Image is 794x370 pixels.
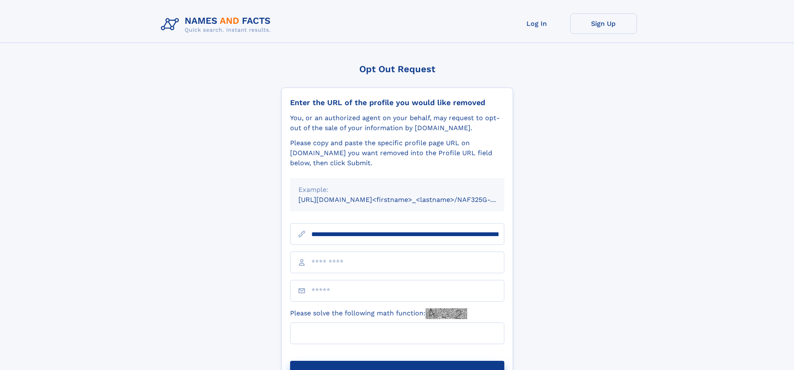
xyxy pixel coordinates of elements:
[290,138,504,168] div: Please copy and paste the specific profile page URL on [DOMAIN_NAME] you want removed into the Pr...
[570,13,637,34] a: Sign Up
[281,64,513,74] div: Opt Out Request
[158,13,278,36] img: Logo Names and Facts
[290,98,504,107] div: Enter the URL of the profile you would like removed
[298,185,496,195] div: Example:
[503,13,570,34] a: Log In
[290,308,467,319] label: Please solve the following math function:
[290,113,504,133] div: You, or an authorized agent on your behalf, may request to opt-out of the sale of your informatio...
[298,196,520,204] small: [URL][DOMAIN_NAME]<firstname>_<lastname>/NAF325G-xxxxxxxx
